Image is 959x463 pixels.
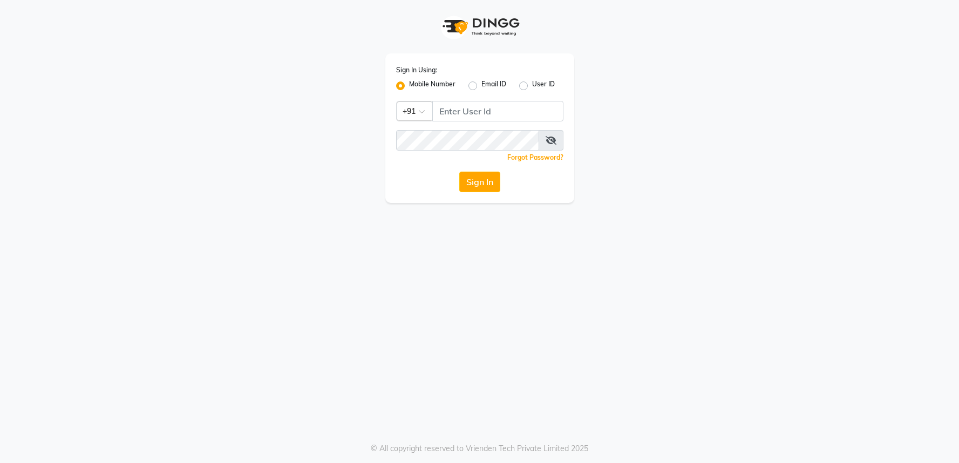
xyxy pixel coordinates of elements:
[459,172,500,192] button: Sign In
[396,130,539,151] input: Username
[396,65,437,75] label: Sign In Using:
[437,11,523,43] img: logo1.svg
[532,79,555,92] label: User ID
[507,153,563,161] a: Forgot Password?
[481,79,506,92] label: Email ID
[409,79,455,92] label: Mobile Number
[432,101,563,121] input: Username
